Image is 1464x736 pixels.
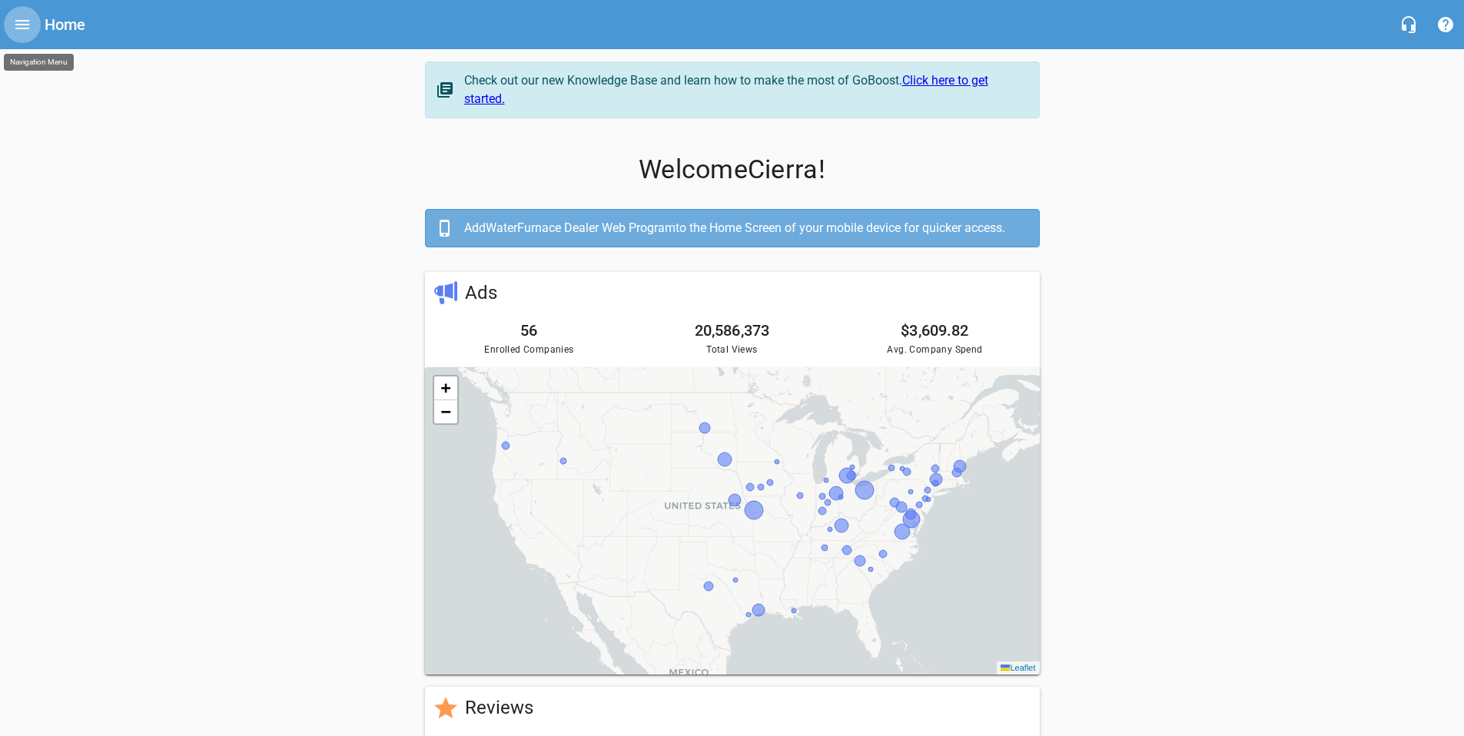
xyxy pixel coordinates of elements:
a: Zoom in [434,376,457,400]
h6: 56 [434,318,625,343]
a: Reviews [465,697,533,718]
span: Avg. Company Spend [839,343,1030,358]
span: + [440,378,450,397]
p: Welcome Cierra ! [425,154,1040,185]
h6: Home [45,12,86,37]
div: Check out our new Knowledge Base and learn how to make the most of GoBoost. [464,71,1024,108]
div: Add WaterFurnace Dealer Web Program to the Home Screen of your mobile device for quicker access. [464,219,1024,237]
a: AddWaterFurnace Dealer Web Programto the Home Screen of your mobile device for quicker access. [425,209,1040,247]
a: Ads [465,282,497,303]
h6: 20,586,373 [636,318,827,343]
span: − [440,402,450,421]
a: Zoom out [434,400,457,423]
a: Leaflet [1001,663,1035,672]
button: Open drawer [4,6,41,43]
h6: $3,609.82 [839,318,1030,343]
button: Support Portal [1427,6,1464,43]
span: Enrolled Companies [434,343,625,358]
span: Total Views [636,343,827,358]
button: Live Chat [1390,6,1427,43]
